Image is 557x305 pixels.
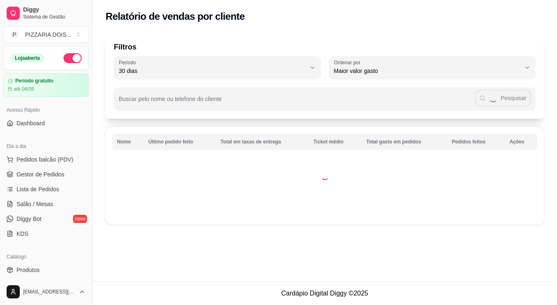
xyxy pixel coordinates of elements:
[3,183,89,196] a: Lista de Pedidos
[114,56,321,79] button: Período30 dias
[25,30,71,39] div: PIZZARIA DOIS ...
[3,103,89,117] div: Acesso Rápido
[3,282,89,302] button: [EMAIL_ADDRESS][DOMAIN_NAME]
[10,54,45,63] div: Loja aberta
[3,212,89,225] a: Diggy Botnovo
[23,289,75,295] span: [EMAIL_ADDRESS][DOMAIN_NAME]
[16,185,59,193] span: Lista de Pedidos
[329,56,536,79] button: Ordenar porMaior valor gasto
[3,168,89,181] a: Gestor de Pedidos
[63,53,82,63] button: Alterar Status
[15,78,54,84] article: Período gratuito
[92,282,557,305] footer: Cardápio Digital Diggy © 2025
[16,119,45,127] span: Dashboard
[10,30,19,39] span: P
[114,41,536,53] p: Filtros
[23,14,85,20] span: Sistema de Gestão
[16,266,40,274] span: Produtos
[119,67,306,75] span: 30 dias
[334,59,363,66] label: Ordenar por
[3,227,89,240] a: KDS
[3,140,89,153] div: Dia a dia
[119,59,139,66] label: Período
[119,98,475,106] input: Buscar pelo nome ou telefone do cliente
[3,153,89,166] button: Pedidos balcão (PDV)
[3,26,89,43] button: Select a team
[321,172,329,180] div: Loading
[16,230,28,238] span: KDS
[16,215,42,223] span: Diggy Bot
[3,197,89,211] a: Salão / Mesas
[3,250,89,263] div: Catálogo
[16,170,64,178] span: Gestor de Pedidos
[106,10,245,23] h2: Relatório de vendas por cliente
[3,278,89,291] a: Complementos
[3,73,89,97] a: Período gratuitoaté 04/09
[23,6,85,14] span: Diggy
[3,3,89,23] a: DiggySistema de Gestão
[334,67,521,75] span: Maior valor gasto
[14,86,34,92] article: até 04/09
[3,263,89,277] a: Produtos
[16,200,53,208] span: Salão / Mesas
[16,155,73,164] span: Pedidos balcão (PDV)
[3,117,89,130] a: Dashboard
